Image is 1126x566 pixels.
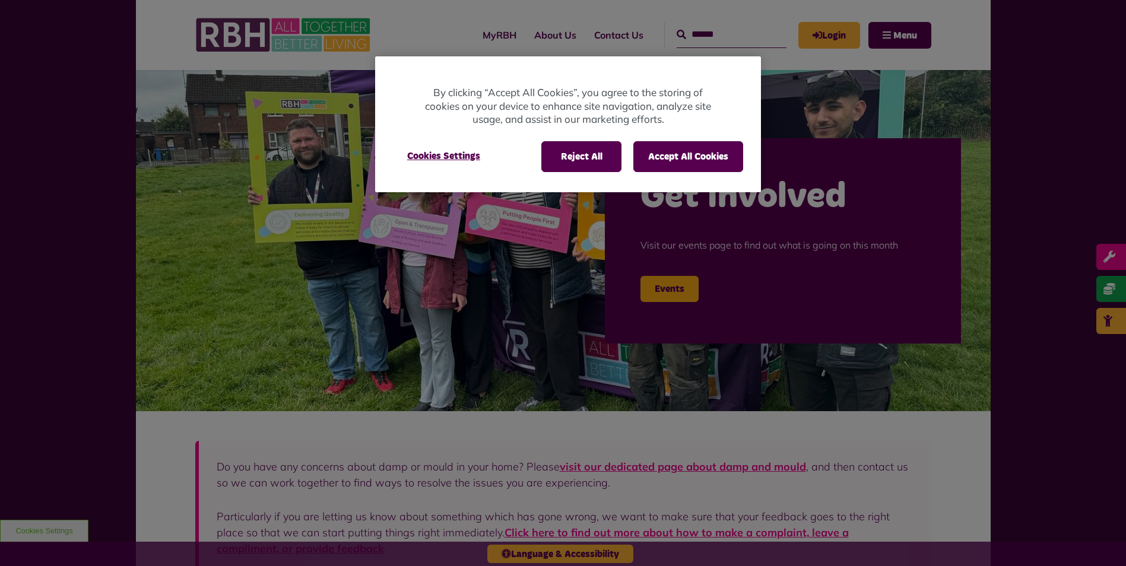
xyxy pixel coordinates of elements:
div: Cookie banner [375,56,761,192]
div: Privacy [375,56,761,192]
p: By clicking “Accept All Cookies”, you agree to the storing of cookies on your device to enhance s... [423,86,713,126]
button: Reject All [541,141,621,172]
button: Cookies Settings [393,141,494,171]
button: Accept All Cookies [633,141,743,172]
